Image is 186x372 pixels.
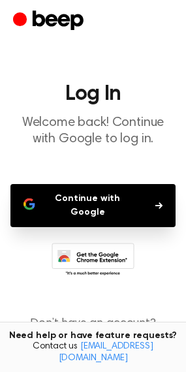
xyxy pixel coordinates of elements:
[10,184,176,227] button: Continue with Google
[13,8,87,34] a: Beep
[10,115,176,147] p: Welcome back! Continue with Google to log in.
[10,84,176,104] h1: Log In
[59,342,153,363] a: [EMAIL_ADDRESS][DOMAIN_NAME]
[8,341,178,364] span: Contact us
[10,315,176,350] p: Don’t have an account?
